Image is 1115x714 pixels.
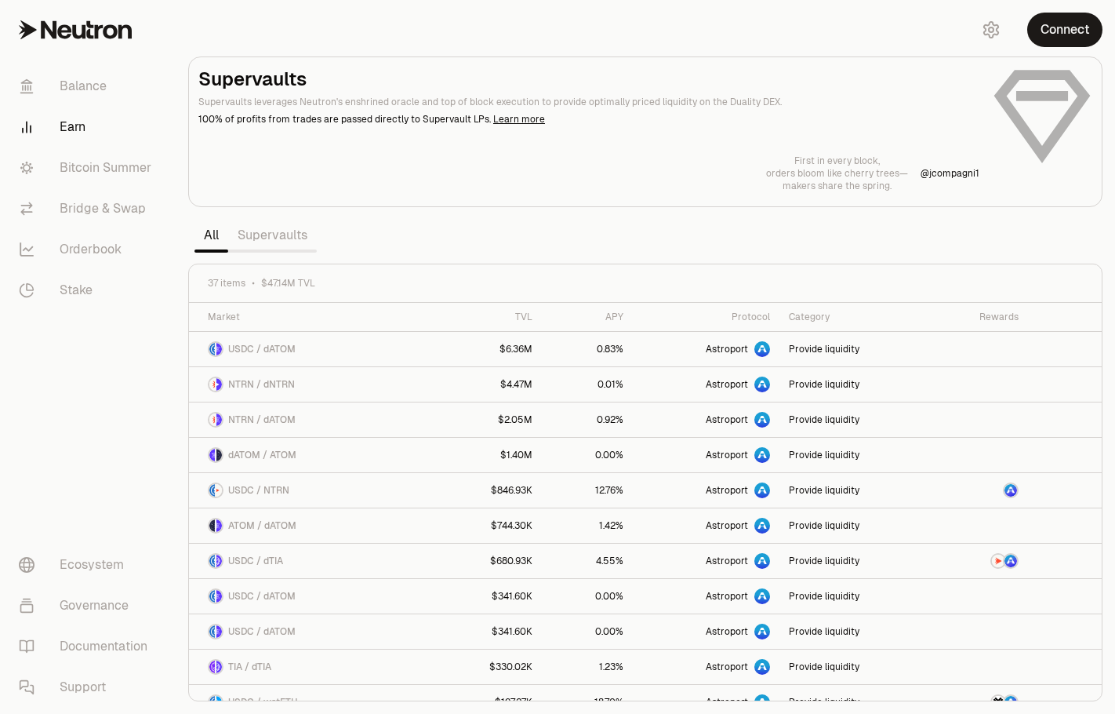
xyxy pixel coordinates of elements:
[438,403,542,437] a: $2.05M
[261,277,315,290] span: $47.14M TVL
[216,378,222,391] img: dNTRN Logo
[921,167,979,180] p: @ jcompagni1
[228,661,271,673] span: TIA / dTIA
[706,696,748,709] span: Astroport
[216,449,222,461] img: ATOM Logo
[779,332,930,366] a: Provide liquidity
[209,378,215,391] img: NTRN Logo
[6,626,169,667] a: Documentation
[438,367,542,402] a: $4.47M
[209,343,215,355] img: USDC Logo
[779,614,930,649] a: Provide liquidity
[779,473,930,508] a: Provide liquidity
[189,403,438,437] a: NTRN LogodATOM LogoNTRN / dATOM
[6,229,169,270] a: Orderbook
[216,519,222,532] img: dATOM Logo
[779,650,930,684] a: Provide liquidity
[209,519,215,532] img: ATOM Logo
[633,473,779,508] a: Astroport
[228,519,296,532] span: ATOM / dATOM
[706,413,748,426] span: Astroport
[930,544,1028,578] a: NTRN LogoASTRO Logo
[706,343,748,355] span: Astroport
[766,180,908,192] p: makers share the spring.
[706,378,748,391] span: Astroport
[216,343,222,355] img: dATOM Logo
[992,696,1004,709] img: AXL Logo
[189,614,438,649] a: USDC LogodATOM LogoUSDC / dATOM
[706,449,748,461] span: Astroport
[6,148,169,188] a: Bitcoin Summer
[542,508,633,543] a: 1.42%
[228,625,296,638] span: USDC / dATOM
[551,311,623,323] div: APY
[6,585,169,626] a: Governance
[209,661,215,673] img: TIA Logo
[6,66,169,107] a: Balance
[228,413,296,426] span: NTRN / dATOM
[216,661,222,673] img: dTIA Logo
[939,311,1019,323] div: Rewards
[706,590,748,603] span: Astroport
[706,484,748,497] span: Astroport
[542,332,633,366] a: 0.83%
[216,555,222,567] img: dTIA Logo
[189,544,438,578] a: USDC LogodTIA LogoUSDC / dTIA
[216,696,222,709] img: wstETH Logo
[198,67,979,92] h2: Supervaults
[228,449,296,461] span: dATOM / ATOM
[779,438,930,472] a: Provide liquidity
[438,579,542,614] a: $341.60K
[930,473,1028,508] a: ASTRO Logo
[209,449,215,461] img: dATOM Logo
[228,343,296,355] span: USDC / dATOM
[438,438,542,472] a: $1.40M
[633,332,779,366] a: Astroport
[633,508,779,543] a: Astroport
[779,544,930,578] a: Provide liquidity
[208,311,428,323] div: Market
[208,277,245,290] span: 37 items
[1004,555,1017,567] img: ASTRO Logo
[189,438,438,472] a: dATOM LogoATOM LogodATOM / ATOM
[198,95,979,109] p: Supervaults leverages Neutron's enshrined oracle and top of block execution to provide optimally ...
[779,579,930,614] a: Provide liquidity
[542,367,633,402] a: 0.01%
[633,579,779,614] a: Astroport
[633,614,779,649] a: Astroport
[779,508,930,543] a: Provide liquidity
[447,311,532,323] div: TVL
[542,650,633,684] a: 1.23%
[228,696,298,709] span: USDC / wstETH
[779,403,930,437] a: Provide liquidity
[438,544,542,578] a: $680.93K
[766,167,908,180] p: orders bloom like cherry trees—
[633,438,779,472] a: Astroport
[992,555,1004,567] img: NTRN Logo
[189,332,438,366] a: USDC LogodATOM LogoUSDC / dATOM
[542,579,633,614] a: 0.00%
[216,590,222,603] img: dATOM Logo
[779,367,930,402] a: Provide liquidity
[216,625,222,638] img: dATOM Logo
[438,508,542,543] a: $744.30K
[642,311,770,323] div: Protocol
[766,155,908,192] a: First in every block,orders bloom like cherry trees—makers share the spring.
[209,484,215,497] img: USDC Logo
[1027,13,1102,47] button: Connect
[706,555,748,567] span: Astroport
[438,332,542,366] a: $6.36M
[228,378,295,391] span: NTRN / dNTRN
[542,473,633,508] a: 12.76%
[209,625,215,638] img: USDC Logo
[633,650,779,684] a: Astroport
[438,473,542,508] a: $846.93K
[542,544,633,578] a: 4.55%
[542,614,633,649] a: 0.00%
[633,367,779,402] a: Astroport
[228,484,289,497] span: USDC / NTRN
[438,650,542,684] a: $330.02K
[542,403,633,437] a: 0.92%
[706,519,748,532] span: Astroport
[228,220,317,251] a: Supervaults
